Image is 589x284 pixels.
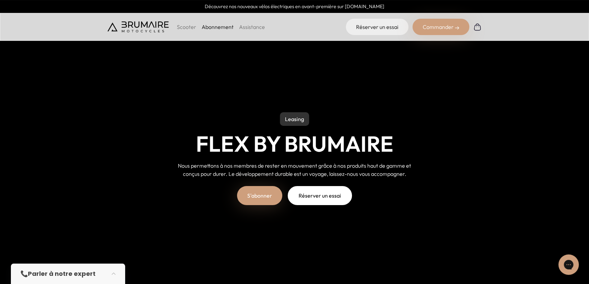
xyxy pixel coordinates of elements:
[178,162,411,177] span: Nous permettons à nos membres de rester en mouvement grâce à nos produits haut de gamme et conçus...
[280,112,309,126] p: Leasing
[237,186,282,205] a: S'abonner
[196,131,393,156] h1: Flex by Brumaire
[288,186,352,205] a: Réserver un essai
[413,19,469,35] div: Commander
[555,252,582,277] iframe: Gorgias live chat messenger
[473,23,482,31] img: Panier
[455,26,459,30] img: right-arrow-2.png
[239,23,265,30] a: Assistance
[346,19,408,35] a: Réserver un essai
[202,23,234,30] a: Abonnement
[177,23,196,31] p: Scooter
[107,21,169,32] img: Brumaire Motocycles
